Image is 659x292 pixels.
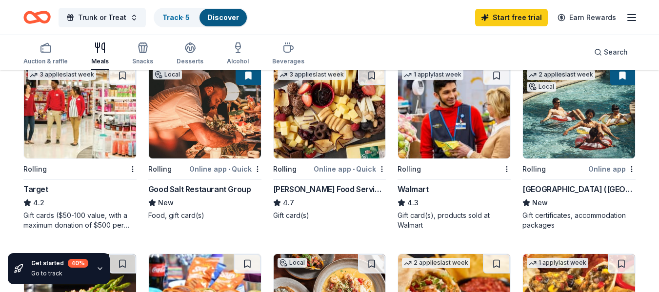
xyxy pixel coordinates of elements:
div: Online app Quick [314,163,386,175]
div: Rolling [148,163,172,175]
div: Target [23,183,48,195]
div: 2 applies last week [527,70,595,80]
button: Auction & raffle [23,38,68,70]
div: 40 % [68,259,88,268]
span: 4.7 [283,197,294,209]
button: Meals [91,38,109,70]
a: Discover [207,13,239,21]
a: Image for Four Seasons Resort (Orlando)2 applieslast weekLocalRollingOnline app[GEOGRAPHIC_DATA] ... [522,65,636,230]
div: 1 apply last week [402,70,463,80]
a: Image for Target3 applieslast weekRollingTarget4.2Gift cards ($50-100 value, with a maximum donat... [23,65,137,230]
div: Desserts [177,58,203,65]
span: New [158,197,174,209]
div: 1 apply last week [527,258,588,268]
span: Search [604,46,628,58]
a: Earn Rewards [552,9,622,26]
div: Local [527,82,556,92]
img: Image for Gordon Food Service Store [274,66,386,158]
button: Alcohol [227,38,249,70]
div: Rolling [23,163,47,175]
button: Track· 5Discover [154,8,248,27]
div: Snacks [132,58,153,65]
span: 4.2 [33,197,44,209]
div: Rolling [273,163,297,175]
a: Home [23,6,51,29]
button: Snacks [132,38,153,70]
img: Image for Good Salt Restaurant Group [149,66,261,158]
button: Desserts [177,38,203,70]
div: [GEOGRAPHIC_DATA] ([GEOGRAPHIC_DATA]) [522,183,636,195]
span: • [353,165,355,173]
img: Image for Target [24,66,136,158]
div: Go to track [31,270,88,277]
span: 4.3 [407,197,419,209]
div: 3 applies last week [278,70,346,80]
span: New [532,197,548,209]
a: Image for Good Salt Restaurant GroupLocalRollingOnline app•QuickGood Salt Restaurant GroupNewFood... [148,65,261,220]
div: 2 applies last week [402,258,470,268]
img: Image for Four Seasons Resort (Orlando) [523,66,635,158]
button: Beverages [272,38,304,70]
div: Online app Quick [189,163,261,175]
button: Search [586,42,636,62]
a: Start free trial [475,9,548,26]
div: Local [153,70,182,79]
div: Alcohol [227,58,249,65]
div: Gift cards ($50-100 value, with a maximum donation of $500 per year) [23,211,137,230]
a: Image for Gordon Food Service Store3 applieslast weekRollingOnline app•Quick[PERSON_NAME] Food Se... [273,65,386,220]
div: Auction & raffle [23,58,68,65]
button: Trunk or Treat [59,8,146,27]
div: Meals [91,58,109,65]
div: Get started [31,259,88,268]
div: Gift card(s) [273,211,386,220]
div: Rolling [398,163,421,175]
div: Gift certificates, accommodation packages [522,211,636,230]
span: Trunk or Treat [78,12,126,23]
a: Track· 5 [162,13,190,21]
div: Beverages [272,58,304,65]
div: [PERSON_NAME] Food Service Store [273,183,386,195]
div: Local [278,258,307,268]
div: Walmart [398,183,428,195]
div: Good Salt Restaurant Group [148,183,251,195]
div: Rolling [522,163,546,175]
img: Image for Walmart [398,66,510,158]
span: • [228,165,230,173]
div: Online app [588,163,636,175]
div: Gift card(s), products sold at Walmart [398,211,511,230]
a: Image for Walmart1 applylast weekRollingWalmart4.3Gift card(s), products sold at Walmart [398,65,511,230]
div: 3 applies last week [28,70,96,80]
div: Food, gift card(s) [148,211,261,220]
